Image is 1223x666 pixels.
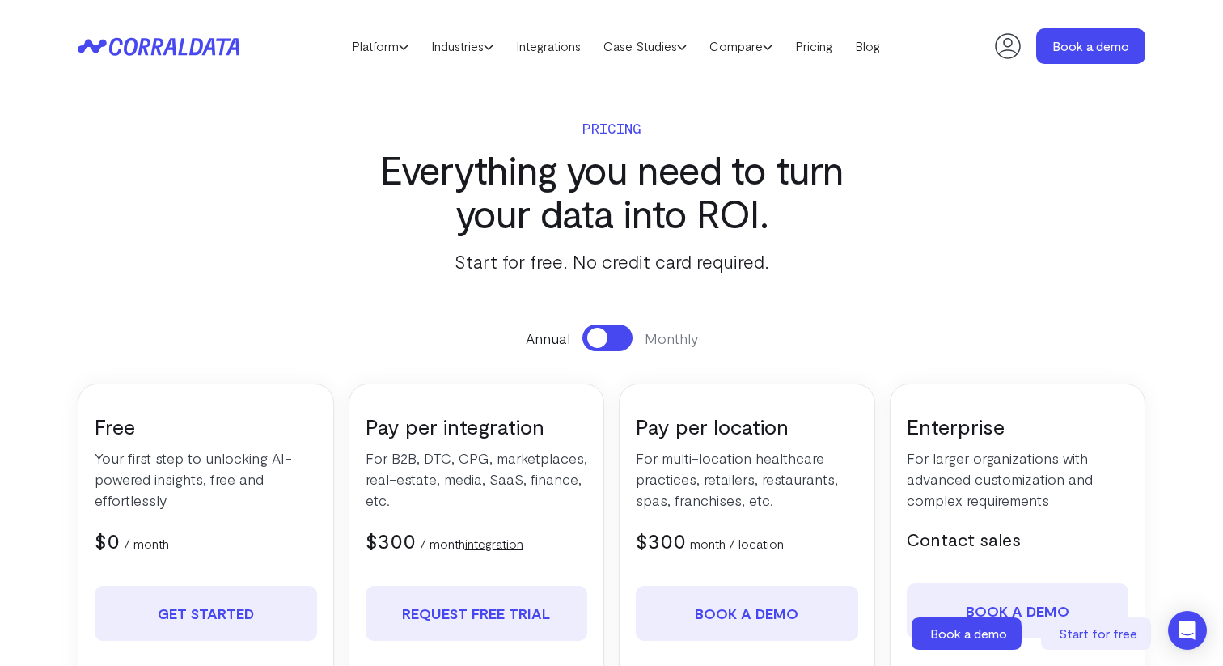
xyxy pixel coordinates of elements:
[420,34,505,58] a: Industries
[636,448,858,511] p: For multi-location healthcare practices, retailers, restaurants, spas, franchises, etc.
[784,34,844,58] a: Pricing
[465,536,523,551] a: integration
[912,617,1025,650] a: Book a demo
[698,34,784,58] a: Compare
[366,413,588,439] h3: Pay per integration
[95,413,317,439] h3: Free
[420,534,523,554] p: / month
[366,528,416,553] span: $300
[844,34,891,58] a: Blog
[636,413,858,439] h3: Pay per location
[907,413,1129,439] h3: Enterprise
[907,527,1129,551] h5: Contact sales
[95,448,317,511] p: Your first step to unlocking AI-powered insights, free and effortlessly
[636,586,858,641] a: Book a demo
[366,448,588,511] p: For B2B, DTC, CPG, marketplaces, real-estate, media, SaaS, finance, etc.
[349,147,874,235] h3: Everything you need to turn your data into ROI.
[124,534,169,554] p: / month
[690,534,784,554] p: month / location
[592,34,698,58] a: Case Studies
[505,34,592,58] a: Integrations
[1036,28,1145,64] a: Book a demo
[1059,626,1137,641] span: Start for free
[1041,617,1154,650] a: Start for free
[645,328,698,349] span: Monthly
[349,117,874,139] p: Pricing
[95,586,317,641] a: Get Started
[95,528,120,553] span: $0
[526,328,570,349] span: Annual
[349,247,874,276] p: Start for free. No credit card required.
[930,626,1007,641] span: Book a demo
[366,586,588,641] a: REQUEST FREE TRIAL
[907,583,1129,638] a: Book a demo
[1168,611,1207,650] div: Open Intercom Messenger
[636,528,686,553] span: $300
[341,34,420,58] a: Platform
[907,448,1129,511] p: For larger organizations with advanced customization and complex requirements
